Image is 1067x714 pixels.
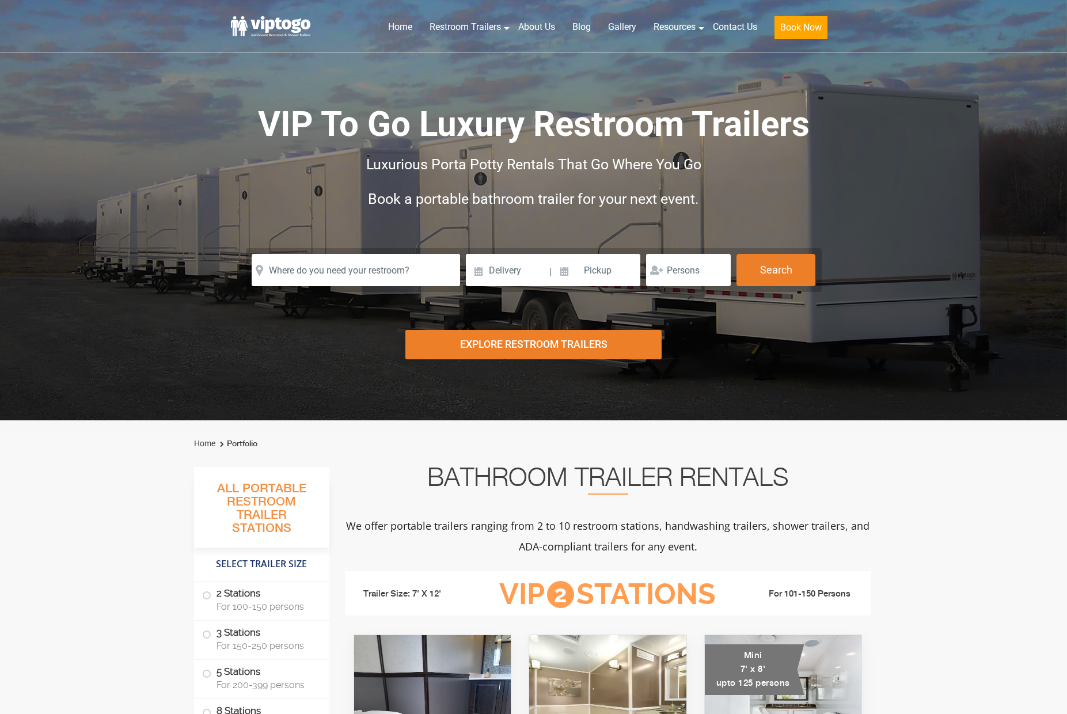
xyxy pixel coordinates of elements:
[194,553,329,575] h4: Select Trailer Size
[217,601,316,612] span: For 100-150 persons
[547,581,574,608] span: 2
[549,254,552,291] span: |
[405,330,662,359] div: Explore Restroom Trailers
[258,104,810,145] span: VIP To Go Luxury Restroom Trailers
[379,14,421,40] a: Home
[252,254,460,286] input: Where do you need your restroom?
[704,14,766,40] a: Contact Us
[421,14,510,40] a: Restroom Trailers
[217,640,316,651] span: For 150-250 persons
[368,191,699,207] span: Book a portable bathroom trailer for your next event.
[345,467,871,495] h2: Bathroom Trailer Rentals
[353,577,482,612] li: Trailer Size: 7' X 12'
[202,621,321,656] label: 3 Stations
[774,16,827,39] button: Book Now
[202,582,321,617] label: 2 Stations
[736,254,815,286] button: Search
[646,254,731,286] input: Persons
[734,587,863,601] li: For 101-150 Persons
[217,679,316,690] span: For 200-399 persons
[217,437,257,451] li: Portfolio
[194,439,215,448] a: Home
[345,515,871,557] p: We offer portable trailers ranging from 2 to 10 restroom stations, handwashing trailers, shower t...
[202,660,321,696] label: 5 Stations
[466,254,548,286] input: Delivery
[766,14,836,46] a: Book Now
[645,14,704,40] a: Resources
[599,14,645,40] a: Gallery
[553,254,641,286] input: Pickup
[705,644,804,695] div: Mini 7' x 8' upto 125 persons
[366,156,701,173] span: Luxurious Porta Potty Rentals That Go Where You Go
[564,14,599,40] a: Blog
[481,579,734,610] h3: VIP Stations
[194,478,329,548] h3: All Portable Restroom Trailer Stations
[510,14,564,40] a: About Us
